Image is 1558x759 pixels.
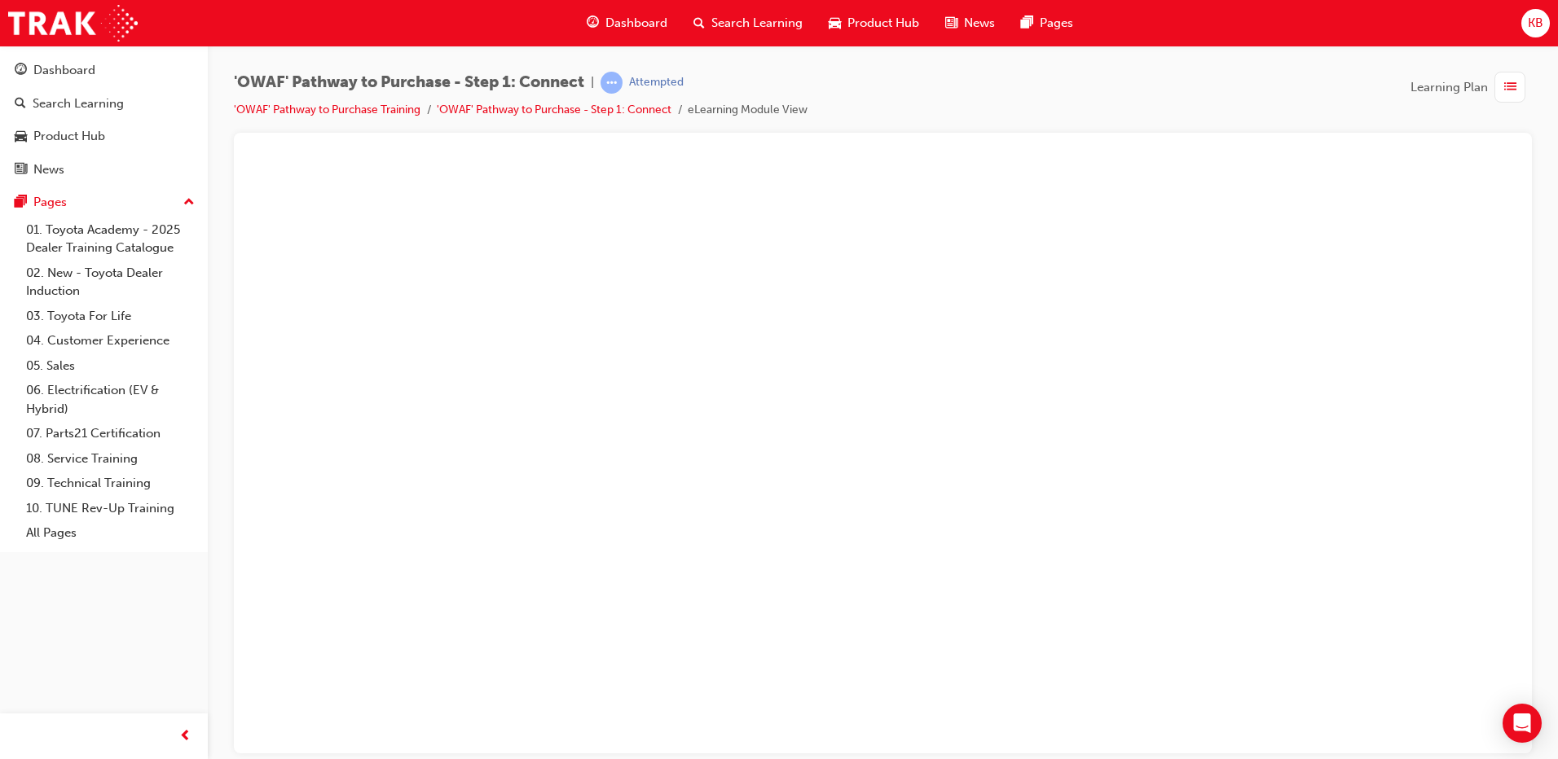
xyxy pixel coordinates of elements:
span: list-icon [1504,77,1516,98]
button: Learning Plan [1411,72,1532,103]
span: up-icon [183,192,195,213]
a: car-iconProduct Hub [816,7,932,40]
li: eLearning Module View [688,101,808,120]
span: car-icon [829,13,841,33]
div: Open Intercom Messenger [1503,704,1542,743]
span: car-icon [15,129,27,144]
a: Search Learning [7,89,201,119]
span: Product Hub [847,14,919,33]
span: News [964,14,995,33]
a: 03. Toyota For Life [20,304,201,329]
span: news-icon [945,13,957,33]
span: Learning Plan [1411,78,1488,97]
a: guage-iconDashboard [574,7,680,40]
div: Product Hub [33,127,105,146]
button: KB [1521,9,1550,37]
a: 05. Sales [20,353,201,379]
a: 02. New - Toyota Dealer Induction [20,261,201,304]
span: learningRecordVerb_ATTEMPT-icon [601,72,623,94]
span: Search Learning [711,14,803,33]
span: guage-icon [587,13,599,33]
button: Pages [7,187,201,217]
span: search-icon [15,97,26,112]
div: News [33,160,64,179]
span: Pages [1040,14,1073,33]
span: KB [1528,14,1543,33]
a: 06. Electrification (EV & Hybrid) [20,378,201,421]
a: Dashboard [7,55,201,86]
span: 'OWAF' Pathway to Purchase - Step 1: Connect [234,73,584,92]
span: guage-icon [15,64,27,78]
span: pages-icon [15,195,27,210]
a: All Pages [20,520,201,546]
div: Dashboard [33,61,95,80]
a: search-iconSearch Learning [680,7,816,40]
a: pages-iconPages [1008,7,1086,40]
a: 01. Toyota Academy - 2025 Dealer Training Catalogue [20,217,201,261]
button: DashboardSearch LearningProduct HubNews [7,52,201,187]
a: 08. Service Training [20,446,201,472]
a: 07. Parts21 Certification [20,421,201,446]
a: 'OWAF' Pathway to Purchase Training [234,103,420,116]
span: prev-icon [179,726,191,747]
span: pages-icon [1021,13,1033,33]
span: Dashboard [605,14,667,33]
img: Trak [8,5,138,42]
a: news-iconNews [932,7,1008,40]
div: Attempted [629,75,684,90]
a: 09. Technical Training [20,471,201,496]
span: search-icon [693,13,705,33]
a: 10. TUNE Rev-Up Training [20,496,201,521]
a: 'OWAF' Pathway to Purchase - Step 1: Connect [437,103,671,116]
a: Product Hub [7,121,201,151]
a: News [7,155,201,185]
span: news-icon [15,163,27,178]
a: 04. Customer Experience [20,328,201,353]
div: Search Learning [33,94,124,113]
span: | [591,73,594,92]
div: Pages [33,193,67,212]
